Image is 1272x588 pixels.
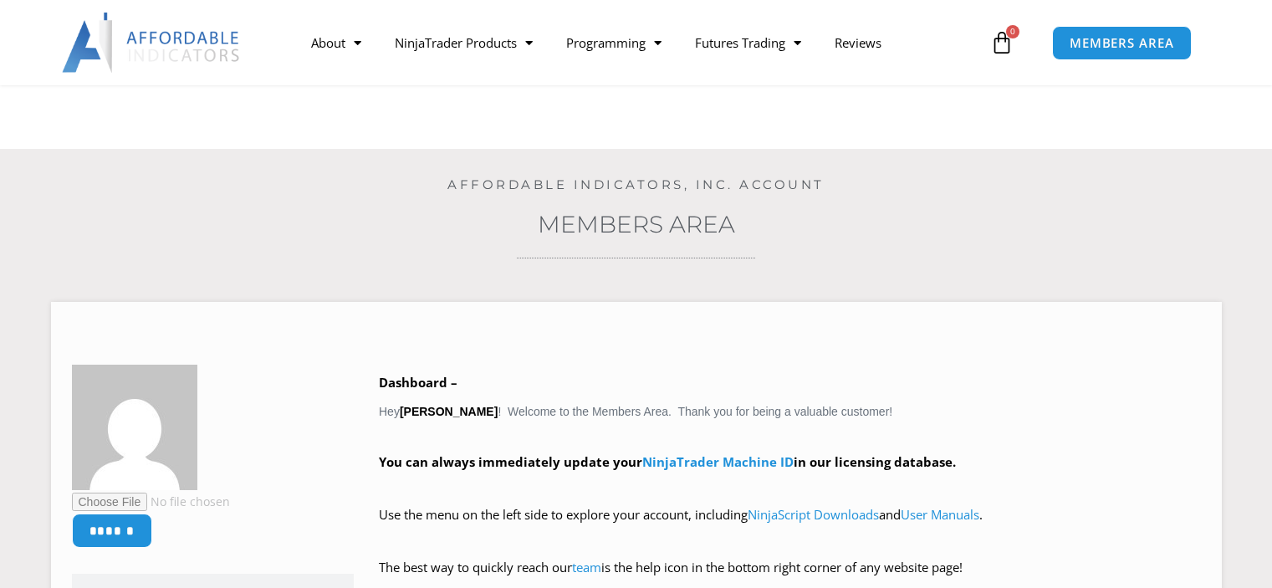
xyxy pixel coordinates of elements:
[1052,26,1192,60] a: MEMBERS AREA
[62,13,242,73] img: LogoAI | Affordable Indicators – NinjaTrader
[379,504,1201,550] p: Use the menu on the left side to explore your account, including and .
[818,23,898,62] a: Reviews
[378,23,549,62] a: NinjaTrader Products
[294,23,378,62] a: About
[400,405,498,418] strong: [PERSON_NAME]
[549,23,678,62] a: Programming
[447,176,825,192] a: Affordable Indicators, Inc. Account
[901,506,979,523] a: User Manuals
[572,559,601,575] a: team
[1006,25,1019,38] span: 0
[294,23,986,62] nav: Menu
[379,453,956,470] strong: You can always immediately update your in our licensing database.
[1070,37,1174,49] span: MEMBERS AREA
[965,18,1039,67] a: 0
[379,374,457,391] b: Dashboard –
[642,453,794,470] a: NinjaTrader Machine ID
[72,365,197,490] img: 64577463d47b535dd991830d938bb152dab4d6d3f4cfec581ab129a9dec7e490
[748,506,879,523] a: NinjaScript Downloads
[678,23,818,62] a: Futures Trading
[538,210,735,238] a: Members Area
